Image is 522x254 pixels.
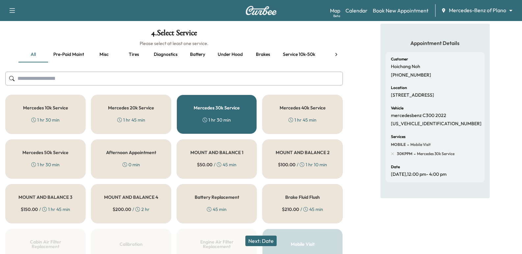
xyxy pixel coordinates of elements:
[391,57,408,61] h6: Customer
[197,161,212,168] span: $ 50.00
[386,39,484,47] h5: Appointment Details
[288,117,316,123] div: 1 hr 45 min
[412,150,416,157] span: -
[5,29,343,40] h1: 4 . Select Service
[31,117,60,123] div: 1 hr 30 min
[18,47,48,62] button: all
[280,105,326,110] h5: Mercedes 40k Service
[330,7,340,14] a: MapBeta
[278,161,327,168] div: / 1 hr 10 min
[108,105,154,110] h5: Mercedes 20k Service
[248,47,278,62] button: Brakes
[18,47,330,62] div: basic tabs example
[212,47,248,62] button: Under hood
[183,47,212,62] button: Battery
[409,142,431,147] span: Mobile Visit
[195,195,239,199] h5: Battery Replacement
[106,150,156,155] h5: Afternoon Appointment
[22,150,69,155] h5: Mercedes 50k Service
[149,47,183,62] button: Diagnostics
[391,135,405,139] h6: Services
[21,206,38,213] span: $ 150.00
[278,161,295,168] span: $ 100.00
[123,161,140,168] div: 0 min
[391,165,400,169] h6: Date
[119,47,149,62] button: Tires
[89,47,119,62] button: Misc
[391,106,403,110] h6: Vehicle
[320,47,350,62] button: Recall
[391,72,431,78] p: [PHONE_NUMBER]
[345,7,368,14] a: Calendar
[391,121,481,127] p: [US_VEHICLE_IDENTIFICATION_NUMBER]
[104,195,158,199] h5: MOUNT AND BALANCE 4
[197,161,236,168] div: / 45 min
[285,195,320,199] h5: Brake Fluid Flush
[207,206,227,213] div: 45 min
[23,105,68,110] h5: Mercedes 10k Service
[416,151,454,156] span: Mercedes 30k Service
[113,206,131,213] span: $ 200.00
[449,7,506,14] span: Mercedes-Benz of Plano
[245,236,277,246] button: Next: Date
[21,206,70,213] div: / 1 hr 45 min
[276,150,330,155] h5: MOUNT AND BALANCE 2
[391,64,420,70] p: Hoichang Noh
[203,117,231,123] div: 1 hr 30 min
[391,113,446,119] p: mercedesbenz C300 2022
[194,105,240,110] h5: Mercedes 30k Service
[391,142,406,147] span: MOBILE
[18,195,72,199] h5: MOUNT AND BALANCE 3
[406,141,409,148] span: -
[31,161,60,168] div: 1 hr 30 min
[117,117,145,123] div: 1 hr 45 min
[397,151,412,156] span: 30KPPM
[391,86,407,90] h6: Location
[245,6,277,15] img: Curbee Logo
[373,7,428,14] a: Book New Appointment
[278,47,320,62] button: Service 10k-50k
[333,13,340,18] div: Beta
[190,150,243,155] h5: MOUNT AND BALANCE 1
[391,92,434,98] p: [STREET_ADDRESS]
[282,206,323,213] div: / 45 min
[391,172,447,177] p: [DATE] , 12:00 pm - 4:00 pm
[282,206,299,213] span: $ 210.00
[113,206,150,213] div: / 2 hr
[5,40,343,47] h6: Please select at least one service.
[48,47,89,62] button: Pre-paid maint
